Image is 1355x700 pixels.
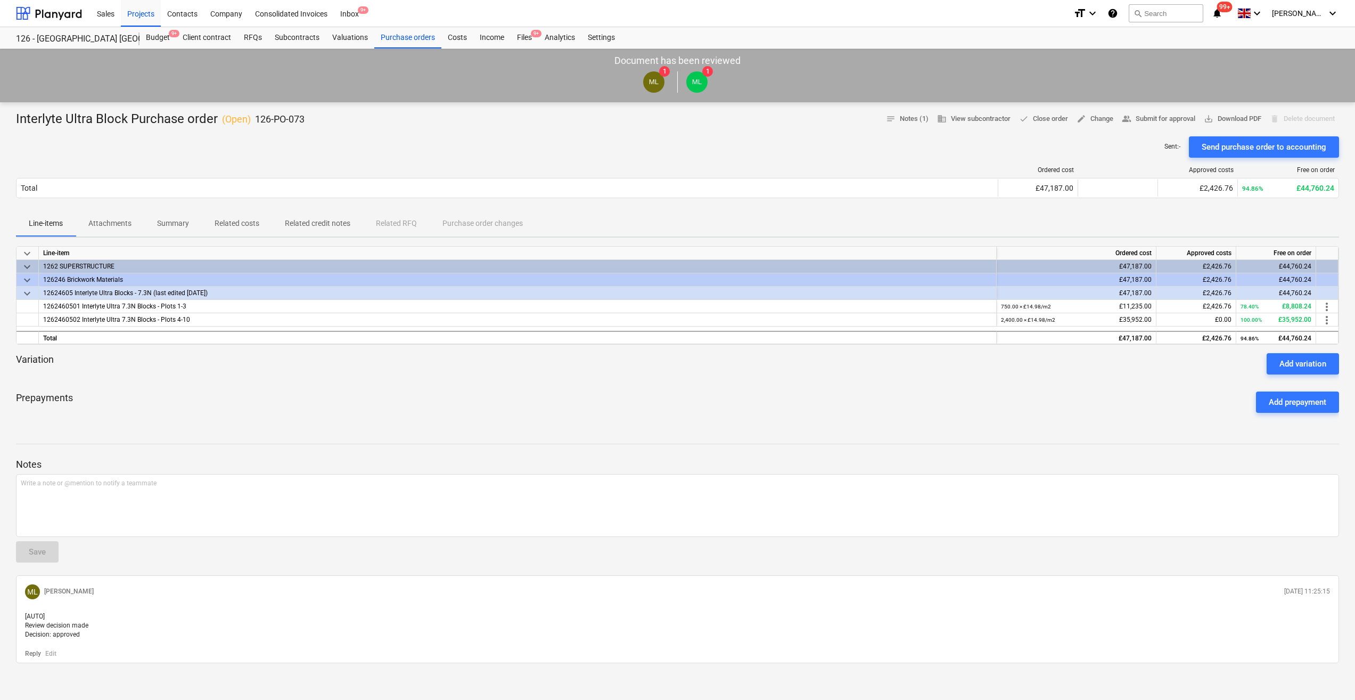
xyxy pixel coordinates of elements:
[1015,111,1072,127] button: Close order
[1241,273,1311,287] div: £44,760.24
[441,27,473,48] a: Costs
[1001,332,1152,345] div: £47,187.00
[1086,7,1099,20] i: keyboard_arrow_down
[139,27,176,48] div: Budget
[1072,111,1118,127] button: Change
[43,303,186,310] span: 1262460501 Interlyte Ultra 7.3N Blocks - Plots 1-3
[1134,9,1142,18] span: search
[39,331,997,344] div: Total
[1256,392,1339,413] button: Add prepayment
[1212,7,1222,20] i: notifications
[1267,353,1339,375] button: Add variation
[1320,314,1333,327] span: more_vert
[1077,113,1113,125] span: Change
[1241,287,1311,300] div: £44,760.24
[88,218,132,229] p: Attachments
[1129,4,1203,22] button: Search
[1161,260,1231,273] div: £2,426.76
[538,27,581,48] a: Analytics
[1122,114,1131,124] span: people_alt
[882,111,933,127] button: Notes (1)
[1204,113,1261,125] span: Download PDF
[1161,313,1231,327] div: £0.00
[1269,395,1326,409] div: Add prepayment
[1242,185,1263,192] small: 94.86%
[1001,317,1055,323] small: 2,400.00 × £14.98 / m2
[374,27,441,48] a: Purchase orders
[702,66,713,77] span: 1
[1189,136,1339,158] button: Send purchase order to accounting
[886,114,896,124] span: notes
[1077,114,1086,124] span: edit
[45,649,56,658] button: Edit
[21,287,34,300] span: keyboard_arrow_down
[215,218,259,229] p: Related costs
[1019,113,1068,125] span: Close order
[1073,7,1086,20] i: format_size
[1202,140,1326,154] div: Send purchase order to accounting
[1204,114,1213,124] span: save_alt
[169,30,179,37] span: 9+
[27,588,37,596] span: ML
[222,113,251,126] p: ( Open )
[937,114,947,124] span: business
[1241,336,1259,341] small: 94.86%
[1156,247,1236,260] div: Approved costs
[16,458,1339,471] p: Notes
[1241,304,1259,310] small: 78.40%
[326,27,374,48] a: Valuations
[25,584,40,599] div: Martin Lill
[473,27,511,48] a: Income
[1272,9,1325,18] span: [PERSON_NAME]
[581,27,621,48] a: Settings
[686,71,708,93] div: Martin Lill
[1161,273,1231,287] div: £2,426.76
[531,30,541,37] span: 9+
[176,27,237,48] div: Client contract
[1241,313,1311,327] div: £35,952.00
[29,218,63,229] p: Line-items
[937,113,1011,125] span: View subcontractor
[43,287,992,299] div: 12624605 Interlyte Ultra Blocks - 7.3N (last edited 10 Jun 2025)
[1001,300,1152,313] div: £11,235.00
[1001,304,1051,310] small: 750.00 × £14.98 / m2
[1162,184,1233,192] div: £2,426.76
[21,247,34,260] span: keyboard_arrow_down
[1326,7,1339,20] i: keyboard_arrow_down
[25,649,41,658] button: Reply
[1320,300,1333,313] span: more_vert
[16,34,127,45] div: 126 - [GEOGRAPHIC_DATA] [GEOGRAPHIC_DATA]
[692,78,702,86] span: ML
[1241,332,1311,345] div: £44,760.24
[285,218,350,229] p: Related credit notes
[649,78,659,86] span: ML
[1242,166,1335,174] div: Free on order
[43,316,190,323] span: 1262460502 Interlyte Ultra 7.3N Blocks - Plots 4-10
[16,392,73,413] p: Prepayments
[1251,7,1263,20] i: keyboard_arrow_down
[21,184,37,192] div: Total
[1122,113,1195,125] span: Submit for approval
[268,27,326,48] a: Subcontracts
[1217,2,1233,12] span: 99+
[1107,7,1118,20] i: Knowledge base
[25,613,88,638] span: [AUTO] Review decision made Decision: approved
[16,111,305,128] div: Interlyte Ultra Block Purchase order
[1242,184,1334,192] div: £44,760.24
[933,111,1015,127] button: View subcontractor
[1161,287,1231,300] div: £2,426.76
[43,260,992,273] div: 1262 SUPERSTRUCTURE
[997,247,1156,260] div: Ordered cost
[643,71,664,93] div: Martin Lill
[1302,649,1355,700] div: Chat Widget
[1236,247,1316,260] div: Free on order
[43,273,992,286] div: 126246 Brickwork Materials
[237,27,268,48] div: RFQs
